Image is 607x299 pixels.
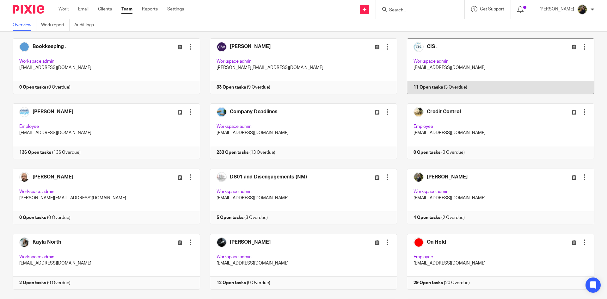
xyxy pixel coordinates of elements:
a: Reports [142,6,158,12]
a: Team [121,6,132,12]
img: Pixie [13,5,44,14]
p: [PERSON_NAME] [539,6,574,12]
a: Overview [13,19,36,31]
a: Work [58,6,69,12]
a: Work report [41,19,70,31]
a: Clients [98,6,112,12]
a: Email [78,6,89,12]
span: Get Support [480,7,504,11]
img: ACCOUNTING4EVERYTHING-13.jpg [577,4,587,15]
a: Audit logs [74,19,99,31]
input: Search [389,8,445,13]
a: Settings [167,6,184,12]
